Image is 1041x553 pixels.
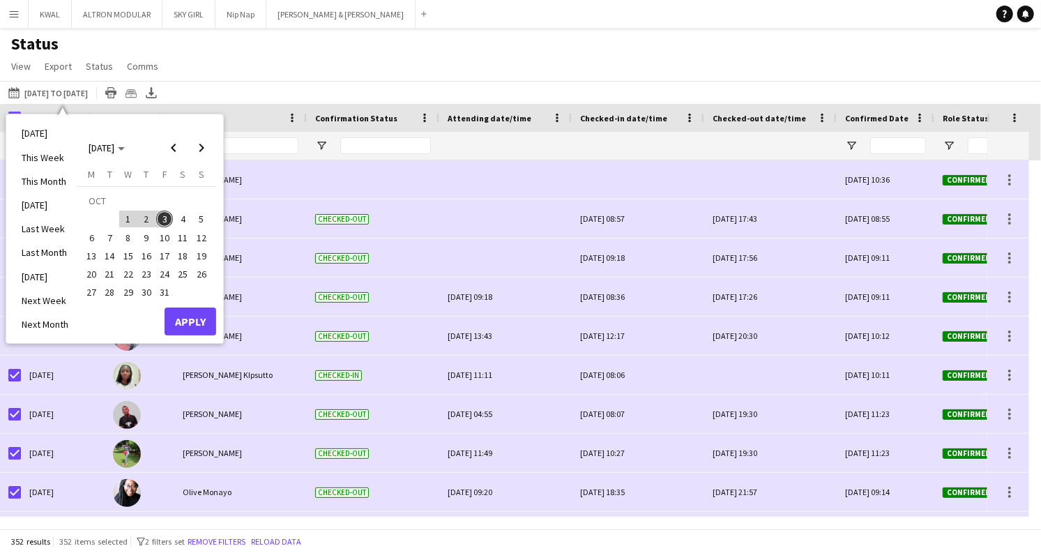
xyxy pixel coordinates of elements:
div: [DATE] 11:23 [837,395,934,433]
span: Confirmed [943,292,994,303]
span: 1 [120,211,137,227]
button: 12-10-2025 [192,228,211,246]
button: 16-10-2025 [137,247,155,265]
button: 23-10-2025 [137,265,155,283]
div: [DATE] 13:43 [448,317,563,355]
td: OCT [82,192,211,210]
div: [DATE] 09:20 [448,473,563,511]
span: 3 [156,211,173,227]
button: 13-10-2025 [82,247,100,265]
button: Previous month [160,134,188,162]
div: [DATE] [21,434,105,472]
button: 03-10-2025 [155,210,174,228]
div: [DATE] 18:35 [580,473,696,511]
span: 18 [175,248,192,264]
button: 31-10-2025 [155,283,174,301]
div: [DATE] [21,395,105,433]
div: [DATE] [21,512,105,550]
div: [DATE] 09:11 [837,238,934,277]
button: 04-10-2025 [174,210,192,228]
li: This Week [13,146,77,169]
div: [DATE] 17:43 [713,199,828,238]
span: 25 [175,266,192,282]
img: venessa KIpsutto [113,362,141,390]
span: Checked-out [315,409,369,420]
span: 16 [138,248,155,264]
div: [DATE] 19:30 [713,434,828,472]
span: Checked-out date/time [713,113,806,123]
span: 2 filters set [145,536,185,547]
button: [PERSON_NAME] & [PERSON_NAME] [266,1,416,28]
span: Checked-out [315,331,369,342]
div: [DATE] 09:18 [448,278,563,316]
span: Role Status [943,113,989,123]
button: 26-10-2025 [192,265,211,283]
button: 29-10-2025 [119,283,137,301]
span: Checked-out [315,292,369,303]
app-action-btn: Export XLSX [143,84,160,101]
span: Photo [113,113,137,123]
span: 7 [102,229,119,246]
button: 18-10-2025 [174,247,192,265]
span: 4 [175,211,192,227]
span: Comms [127,60,158,73]
span: Checked-out [315,448,369,459]
span: 13 [83,248,100,264]
button: Choose month and year [83,135,130,160]
button: 28-10-2025 [100,283,119,301]
button: 09-10-2025 [137,228,155,246]
div: [DATE] 10:11 [837,356,934,394]
div: [DATE] 21:57 [713,473,828,511]
button: 07-10-2025 [100,228,119,246]
button: Reload data [248,534,304,550]
app-action-btn: Crew files as ZIP [123,84,139,101]
button: 15-10-2025 [119,247,137,265]
button: 20-10-2025 [82,265,100,283]
span: M [88,168,95,181]
span: 11 [175,229,192,246]
div: [DATE] 08:36 [580,278,696,316]
a: Status [80,57,119,75]
span: 19 [193,248,210,264]
span: Checked-in date/time [580,113,667,123]
button: 08-10-2025 [119,228,137,246]
div: [DATE] 19:30 [713,395,828,433]
div: [DATE] 11:23 [837,434,934,472]
span: [PERSON_NAME] KIpsutto [183,370,273,380]
button: Remove filters [185,534,248,550]
button: Open Filter Menu [845,139,858,152]
span: View [11,60,31,73]
div: [DATE] 08:06 [580,356,696,394]
div: [DATE] 08:01 [580,512,696,550]
li: [DATE] [13,121,77,145]
button: Open Filter Menu [315,139,328,152]
span: 20 [83,266,100,282]
div: [DATE] 20:30 [713,317,828,355]
li: Next Week [13,289,77,312]
span: Name [183,113,205,123]
span: 9 [138,229,155,246]
span: 2 [138,211,155,227]
div: [DATE] 10:27 [580,434,696,472]
span: Confirmed [943,487,994,498]
span: Olive Monayo [183,487,231,497]
span: 27 [83,285,100,301]
span: Confirmed Date [845,113,909,123]
span: 6 [83,229,100,246]
button: 30-10-2025 [137,283,155,301]
div: [DATE] 17:26 [713,278,828,316]
button: 25-10-2025 [174,265,192,283]
div: [DATE] 17:56 [713,238,828,277]
span: W [124,168,132,181]
button: 06-10-2025 [82,228,100,246]
button: 14-10-2025 [100,247,119,265]
span: Confirmation Status [315,113,397,123]
li: [DATE] [13,193,77,217]
span: Confirmed [943,175,994,185]
span: 28 [102,285,119,301]
button: 22-10-2025 [119,265,137,283]
span: Confirmed [943,448,994,459]
span: 14 [102,248,119,264]
input: Role Status Filter Input [968,137,1024,154]
span: 29 [120,285,137,301]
